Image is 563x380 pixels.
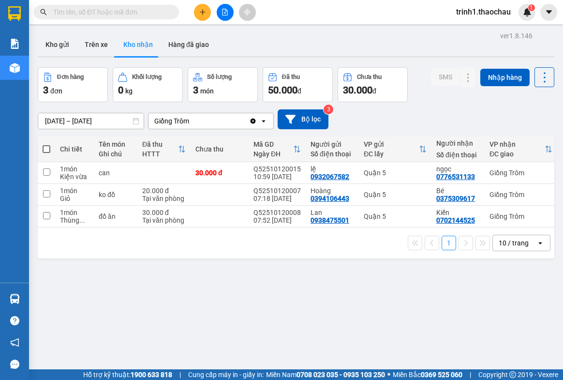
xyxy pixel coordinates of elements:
[253,195,301,202] div: 07:18 [DATE]
[536,239,544,247] svg: open
[489,191,552,198] div: Giồng Trôm
[436,139,480,147] div: Người nhận
[364,191,427,198] div: Quận 5
[393,369,462,380] span: Miền Bắc
[431,68,460,86] button: SMS
[10,39,20,49] img: solution-icon
[142,195,186,202] div: Tại văn phòng
[253,209,301,216] div: Q52510120008
[372,87,376,95] span: đ
[253,173,301,181] div: 10:59 [DATE]
[161,33,217,56] button: Hàng đã giao
[324,105,333,114] sup: 3
[359,137,431,162] th: Toggle SortBy
[132,74,162,80] div: Khối lượng
[436,187,480,195] div: Bé
[442,236,456,250] button: 1
[118,84,123,96] span: 0
[60,216,89,224] div: Thùng xốp
[436,151,480,159] div: Số điện thoại
[194,4,211,21] button: plus
[239,4,256,21] button: aim
[545,8,553,16] span: caret-down
[311,165,354,173] div: lệ
[528,4,535,11] sup: 1
[188,67,258,102] button: Số lượng3món
[311,195,349,202] div: 0394106443
[311,140,354,148] div: Người gửi
[530,4,533,11] span: 1
[83,369,172,380] span: Hỗ trợ kỹ thuật:
[343,84,372,96] span: 30.000
[113,67,183,102] button: Khối lượng0kg
[253,165,301,173] div: Q52510120015
[436,195,475,202] div: 0375309617
[480,69,530,86] button: Nhập hàng
[500,30,533,41] div: ver 1.8.146
[436,165,480,173] div: ngọc
[387,373,390,377] span: ⚪️
[364,213,427,220] div: Quận 5
[253,187,301,195] div: Q52510120007
[260,117,267,125] svg: open
[297,87,301,95] span: đ
[200,87,214,95] span: món
[311,187,354,195] div: Hoàng
[60,209,89,216] div: 1 món
[448,6,519,18] span: trinh1.thaochau
[38,67,108,102] button: Đơn hàng3đơn
[193,84,198,96] span: 3
[137,137,191,162] th: Toggle SortBy
[10,294,20,304] img: warehouse-icon
[142,150,178,158] div: HTTT
[43,84,48,96] span: 3
[99,169,133,177] div: can
[253,216,301,224] div: 07:52 [DATE]
[99,150,133,158] div: Ghi chú
[509,371,516,378] span: copyright
[99,191,133,198] div: ko đồ
[263,67,333,102] button: Đã thu50.000đ
[268,84,297,96] span: 50.000
[142,140,178,148] div: Đã thu
[207,74,232,80] div: Số lượng
[53,7,167,17] input: Tìm tên, số ĐT hoặc mã đơn
[142,187,186,195] div: 20.000 đ
[249,137,306,162] th: Toggle SortBy
[436,209,480,216] div: Kiến
[364,169,427,177] div: Quận 5
[338,67,408,102] button: Chưa thu30.000đ
[195,169,244,177] div: 30.000 đ
[79,216,85,224] span: ...
[195,145,244,153] div: Chưa thu
[50,87,62,95] span: đơn
[60,187,89,195] div: 1 món
[154,116,189,126] div: Giồng Trôm
[179,369,181,380] span: |
[60,165,89,173] div: 1 món
[131,371,172,379] strong: 1900 633 818
[540,4,557,21] button: caret-down
[253,140,293,148] div: Mã GD
[57,74,84,80] div: Đơn hàng
[10,338,19,347] span: notification
[60,173,89,181] div: Kiện vừa
[77,33,116,56] button: Trên xe
[282,74,300,80] div: Đã thu
[99,213,133,220] div: đồ ăn
[421,371,462,379] strong: 0369 525 060
[188,369,264,380] span: Cung cấp máy in - giấy in:
[249,117,257,125] svg: Clear value
[99,140,133,148] div: Tên món
[217,4,234,21] button: file-add
[436,173,475,181] div: 0776531133
[436,216,475,224] div: 0702144525
[125,87,133,95] span: kg
[116,33,161,56] button: Kho nhận
[10,316,19,325] span: question-circle
[523,8,532,16] img: icon-new-feature
[60,145,89,153] div: Chi tiết
[489,213,552,220] div: Giồng Trôm
[38,113,144,129] input: Select a date range.
[8,6,21,21] img: logo-vxr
